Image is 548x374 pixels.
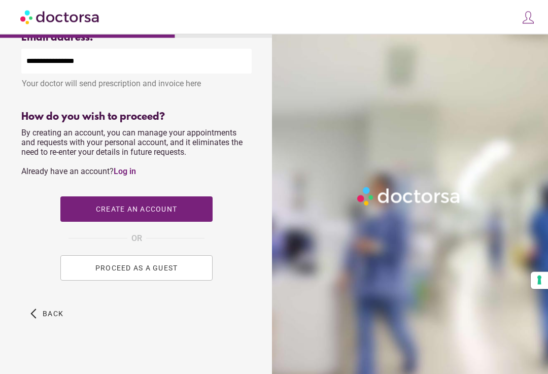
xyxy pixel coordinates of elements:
[354,184,464,209] img: Logo-Doctorsa-trans-White-partial-flat.png
[43,310,63,318] span: Back
[114,167,136,177] a: Log in
[21,128,243,177] span: By creating an account, you can manage your appointments and requests with your personal account,...
[21,32,252,44] div: Email address:
[531,272,548,289] button: Your consent preferences for tracking technologies
[60,256,213,281] button: PROCEED AS A GUEST
[20,6,100,28] img: Doctorsa.com
[521,11,535,25] img: icons8-customer-100.png
[21,74,252,89] div: Your doctor will send prescription and invoice here
[96,206,177,214] span: Create an account
[131,232,142,246] span: OR
[95,264,178,273] span: PROCEED AS A GUEST
[60,197,213,222] button: Create an account
[26,301,67,327] button: arrow_back_ios Back
[21,112,252,123] div: How do you wish to proceed?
